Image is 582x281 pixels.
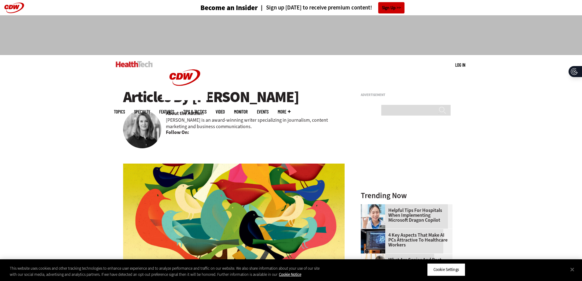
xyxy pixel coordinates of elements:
img: Desktop monitor with brain AI concept [361,229,385,253]
img: Home [116,61,153,67]
div: This website uses cookies and other tracking technologies to enhance user experience and to analy... [10,265,320,277]
span: More [278,109,291,114]
h3: Become an Insider [200,4,258,11]
a: Become an Insider [178,4,258,11]
span: Specialty [134,109,150,114]
a: Older person using tablet [361,254,388,259]
a: Sign Up [378,2,404,13]
a: CDW [162,95,208,102]
h3: Trending Now [361,192,452,199]
a: Events [257,109,269,114]
iframe: advertisement [361,99,452,176]
b: Follow On: [166,129,189,136]
div: User menu [455,62,465,68]
span: Topics [114,109,125,114]
img: Doctor using phone to dictate to tablet [361,204,385,229]
p: [PERSON_NAME] is an award-winning writer specializing in journalism, content marketing and busine... [166,117,345,130]
a: More information about your privacy [279,272,301,277]
img: Older person using tablet [361,254,385,278]
a: Video [216,109,225,114]
a: What Are Senior and Post-Acute Care Organizations’ Top Technology Priorities [DATE]? [361,257,449,277]
img: Home [162,55,208,100]
button: Cookie Settings [427,263,465,276]
a: Log in [455,62,465,68]
a: 4 Key Aspects That Make AI PCs Attractive to Healthcare Workers [361,233,449,247]
a: Features [159,109,174,114]
img: Amy Burroughs [123,110,161,148]
a: MonITor [234,109,248,114]
iframe: advertisement [180,21,402,49]
button: Close [566,263,579,276]
a: Doctor using phone to dictate to tablet [361,204,388,209]
a: Desktop monitor with brain AI concept [361,229,388,234]
a: Helpful Tips for Hospitals When Implementing Microsoft Dragon Copilot [361,208,449,223]
a: Tips & Tactics [183,109,207,114]
a: Sign up [DATE] to receive premium content! [258,5,372,11]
